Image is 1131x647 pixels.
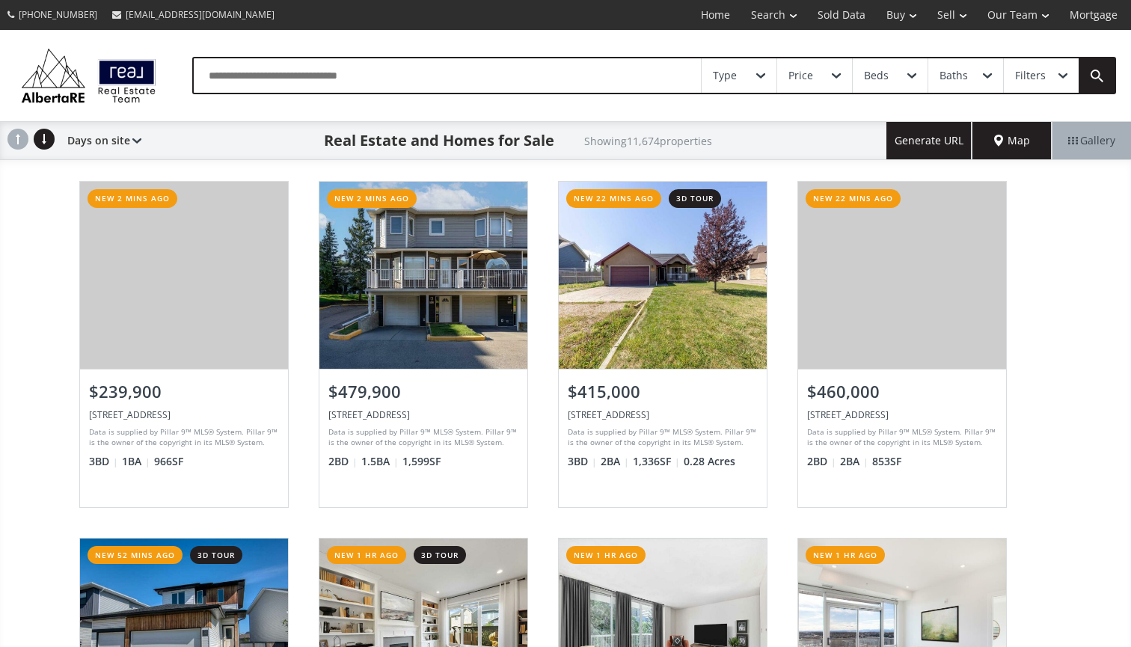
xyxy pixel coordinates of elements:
[1052,122,1131,159] div: Gallery
[543,166,782,522] a: new 22 mins ago3d tour$415,000[STREET_ADDRESS]Data is supplied by Pillar 9™ MLS® System. Pillar 9...
[60,122,141,159] div: Days on site
[89,380,273,403] div: $239,900
[568,408,758,421] div: 237 6 Street, Stirling, AB T0K 2E0
[89,426,279,449] div: Data is supplied by Pillar 9™ MLS® System. Pillar 9™ is the owner of the copyright in its MLS® Sy...
[807,380,991,403] div: $460,000
[154,454,183,469] span: 966 SF
[1068,133,1115,148] span: Gallery
[328,380,512,403] div: $479,900
[304,166,543,522] a: new 2 mins ago$479,900[STREET_ADDRESS]Data is supplied by Pillar 9™ MLS® System. Pillar 9™ is the...
[19,8,97,21] span: [PHONE_NUMBER]
[886,122,972,159] button: Generate URL
[872,454,901,469] span: 853 SF
[361,454,399,469] span: 1.5 BA
[684,454,735,469] span: 0.28 Acres
[713,70,737,81] div: Type
[15,45,162,106] img: Logo
[601,454,629,469] span: 2 BA
[568,426,758,449] div: Data is supplied by Pillar 9™ MLS® System. Pillar 9™ is the owner of the copyright in its MLS® Sy...
[807,454,836,469] span: 2 BD
[782,166,1022,522] a: new 22 mins ago$460,000[STREET_ADDRESS]Data is supplied by Pillar 9™ MLS® System. Pillar 9™ is th...
[328,454,358,469] span: 2 BD
[633,454,680,469] span: 1,336 SF
[64,166,304,522] a: new 2 mins ago$239,900[STREET_ADDRESS]Data is supplied by Pillar 9™ MLS® System. Pillar 9™ is the...
[324,130,554,151] h1: Real Estate and Homes for Sale
[568,380,752,403] div: $415,000
[568,454,597,469] span: 3 BD
[126,8,275,21] span: [EMAIL_ADDRESS][DOMAIN_NAME]
[972,122,1052,159] div: Map
[328,426,518,449] div: Data is supplied by Pillar 9™ MLS® System. Pillar 9™ is the owner of the copyright in its MLS® Sy...
[105,1,282,28] a: [EMAIL_ADDRESS][DOMAIN_NAME]
[940,70,968,81] div: Baths
[807,408,997,421] div: 303 13 Avenue SW #201, Calgary, AB T2R 0Y9
[864,70,889,81] div: Beds
[994,133,1030,148] span: Map
[328,408,518,421] div: 362 Regal Park NE, Calgary, AB T2E 0S6
[788,70,813,81] div: Price
[402,454,441,469] span: 1,599 SF
[122,454,150,469] span: 1 BA
[807,426,997,449] div: Data is supplied by Pillar 9™ MLS® System. Pillar 9™ is the owner of the copyright in its MLS® Sy...
[1015,70,1046,81] div: Filters
[840,454,868,469] span: 2 BA
[584,135,712,147] h2: Showing 11,674 properties
[89,408,279,421] div: 5404 10 Avenue SE #112, Calgary, AB T2A5G4
[89,454,118,469] span: 3 BD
